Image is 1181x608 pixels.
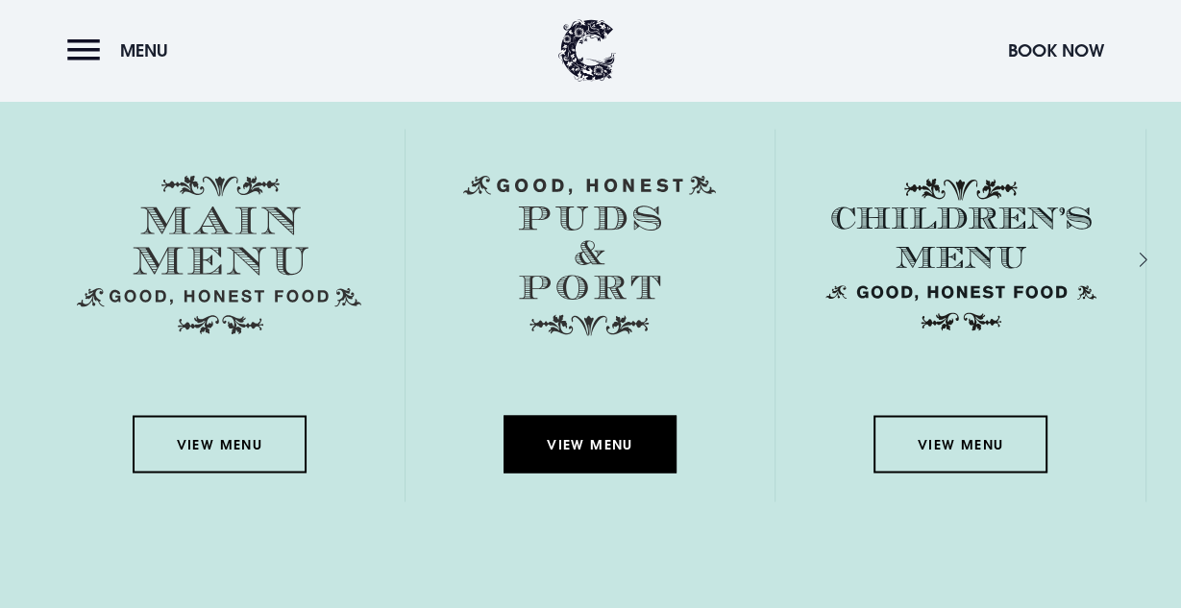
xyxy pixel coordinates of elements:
[819,175,1103,334] img: Childrens Menu 1
[77,175,361,334] img: Menu main menu
[1114,245,1132,273] div: Next slide
[120,39,168,61] span: Menu
[133,415,306,473] a: View Menu
[558,19,616,82] img: Clandeboye Lodge
[463,175,716,336] img: Menu puds and port
[504,415,677,473] a: View Menu
[873,415,1046,473] a: View Menu
[67,30,178,71] button: Menu
[998,30,1114,71] button: Book Now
